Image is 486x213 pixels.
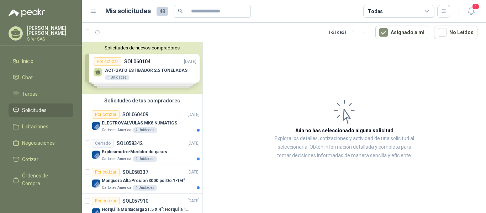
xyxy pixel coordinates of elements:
[92,179,100,188] img: Company Logo
[9,193,73,207] a: Remisiones
[9,153,73,166] a: Cotizar
[9,9,45,17] img: Logo peakr
[82,107,202,136] a: Por cotizarSOL060409[DATE] Company LogoELECTROVALVULAS MK8 NUMATICSCartones America4 Unidades
[82,165,202,194] a: Por cotizarSOL058337[DATE] Company LogoManguera Alta Presion 3000 psi De 1-1/4"Cartones America1 ...
[92,110,120,119] div: Por cotizar
[92,150,100,159] img: Company Logo
[187,169,200,176] p: [DATE]
[102,127,131,133] p: Cartones America
[9,103,73,117] a: Solicitudes
[9,54,73,68] a: Inicio
[22,123,48,131] span: Licitaciones
[122,198,148,203] p: SOL057910
[117,141,143,146] p: SOL058342
[27,37,73,41] p: Sifer SAS
[295,127,393,134] h3: Aún no has seleccionado niguna solicitud
[102,206,190,213] p: Horquilla Montacarga 21.5 X 4": Horquilla Telescopica Overall size 2108 x 660 x 324mm
[178,9,183,14] span: search
[92,168,120,176] div: Por cotizar
[27,26,73,36] p: [PERSON_NAME] [PERSON_NAME]
[465,5,477,18] button: 1
[92,197,120,205] div: Por cotizar
[22,90,38,98] span: Tareas
[102,177,185,184] p: Manguera Alta Presion 3000 psi De 1-1/4"
[82,136,202,165] a: CerradoSOL058342[DATE] Company LogoExplosimetro-Medidor de gasesCartones America2 Unidades
[22,155,38,163] span: Cotizar
[92,122,100,130] img: Company Logo
[102,185,131,191] p: Cartones America
[187,140,200,147] p: [DATE]
[102,120,177,127] p: ELECTROVALVULAS MK8 NUMATICS
[22,106,47,114] span: Solicitudes
[187,198,200,204] p: [DATE]
[9,120,73,133] a: Licitaciones
[102,149,167,155] p: Explosimetro-Medidor de gases
[328,27,370,38] div: 1 - 21 de 21
[133,127,157,133] div: 4 Unidades
[92,139,114,148] div: Cerrado
[434,26,477,39] button: No Leídos
[22,172,67,187] span: Órdenes de Compra
[9,71,73,84] a: Chat
[157,7,168,16] span: 48
[133,185,157,191] div: 1 Unidades
[102,156,131,162] p: Cartones America
[22,57,33,65] span: Inicio
[85,45,200,50] button: Solicitudes de nuevos compradores
[22,139,55,147] span: Negociaciones
[133,156,157,162] div: 2 Unidades
[9,87,73,101] a: Tareas
[82,94,202,107] div: Solicitudes de tus compradores
[375,26,428,39] button: Asignado a mi
[82,42,202,94] div: Solicitudes de nuevos compradoresPor cotizarSOL060104[DATE] ACT-GATO ESTIBADOR 2,5 TONELADAS1 Uni...
[368,7,383,15] div: Todas
[274,134,415,160] p: Explora los detalles, cotizaciones y actividad de una solicitud al seleccionarla. Obtén informaci...
[22,74,33,81] span: Chat
[187,111,200,118] p: [DATE]
[9,169,73,190] a: Órdenes de Compra
[122,112,148,117] p: SOL060409
[122,170,148,175] p: SOL058337
[105,6,151,16] h1: Mis solicitudes
[9,136,73,150] a: Negociaciones
[472,3,480,10] span: 1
